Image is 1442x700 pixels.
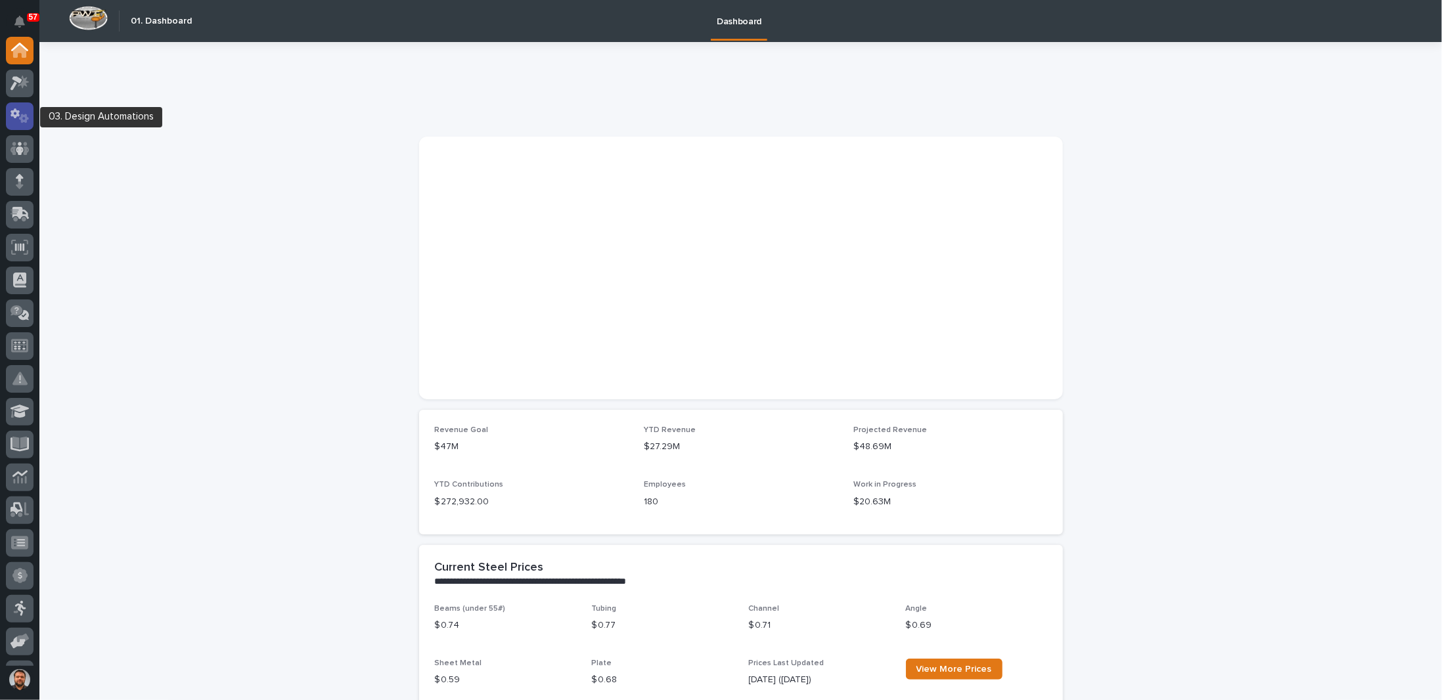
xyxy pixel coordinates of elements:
[906,659,1003,680] a: View More Prices
[435,673,576,687] p: $ 0.59
[749,619,890,632] p: $ 0.71
[435,481,504,489] span: YTD Contributions
[749,605,780,613] span: Channel
[131,16,192,27] h2: 01. Dashboard
[853,440,1047,454] p: $48.69M
[592,673,733,687] p: $ 0.68
[853,426,927,434] span: Projected Revenue
[644,440,838,454] p: $27.29M
[592,619,733,632] p: $ 0.77
[644,495,838,509] p: 180
[435,561,544,575] h2: Current Steel Prices
[6,666,34,693] button: users-avatar
[749,659,824,667] span: Prices Last Updated
[906,619,1047,632] p: $ 0.69
[644,481,686,489] span: Employees
[435,440,629,454] p: $47M
[435,495,629,509] p: $ 272,932.00
[644,426,696,434] span: YTD Revenue
[435,659,482,667] span: Sheet Metal
[749,673,890,687] p: [DATE] ([DATE])
[592,605,617,613] span: Tubing
[906,605,928,613] span: Angle
[29,12,37,22] p: 57
[853,481,916,489] span: Work in Progress
[853,495,1047,509] p: $20.63M
[916,665,992,674] span: View More Prices
[435,619,576,632] p: $ 0.74
[69,6,108,30] img: Workspace Logo
[592,659,612,667] span: Plate
[435,605,506,613] span: Beams (under 55#)
[16,16,34,37] div: Notifications57
[435,426,489,434] span: Revenue Goal
[6,8,34,35] button: Notifications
